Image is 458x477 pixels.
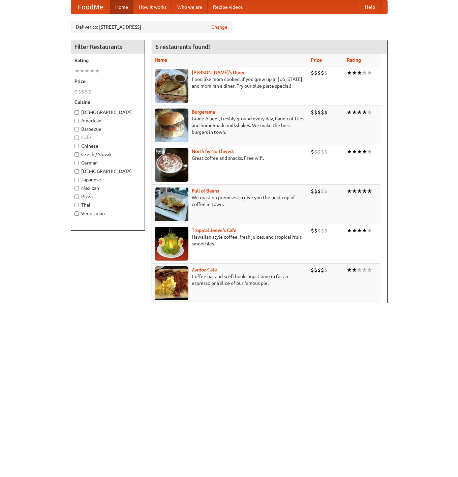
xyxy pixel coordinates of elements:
[321,227,324,234] li: $
[360,0,380,14] a: Help
[347,57,361,63] a: Rating
[74,159,141,166] label: German
[357,148,362,155] li: ★
[155,76,305,89] p: Food like mom cooked, if you grew up in [US_STATE] and mom ran a diner. Try our blue plate special!
[311,69,314,77] li: $
[74,186,79,190] input: Mexican
[71,40,145,54] h4: Filter Restaurants
[357,266,362,274] li: ★
[367,266,372,274] li: ★
[321,69,324,77] li: $
[155,43,210,50] ng-pluralize: 6 restaurants found!
[314,109,317,116] li: $
[155,194,305,208] p: We roast on premises to give you the best cup of coffee in town.
[367,148,372,155] li: ★
[74,109,141,116] label: [DEMOGRAPHIC_DATA]
[95,67,100,74] li: ★
[362,109,367,116] li: ★
[74,195,79,199] input: Pizza
[357,109,362,116] li: ★
[314,266,317,274] li: $
[74,202,141,208] label: Thai
[347,227,352,234] li: ★
[74,126,141,132] label: Barbecue
[362,148,367,155] li: ★
[352,187,357,195] li: ★
[311,57,322,63] a: Price
[155,109,188,142] img: burgerama.jpg
[74,176,141,183] label: Japanese
[367,227,372,234] li: ★
[324,266,328,274] li: $
[85,88,88,95] li: $
[74,178,79,182] input: Japanese
[192,149,234,154] a: North by Northwest
[317,69,321,77] li: $
[208,0,248,14] a: Recipe videos
[74,99,141,106] h5: Cuisine
[155,234,305,247] p: Hawaiian style coffee, fresh juices, and tropical fruit smoothies.
[74,203,79,207] input: Thai
[74,117,141,124] label: American
[357,187,362,195] li: ★
[357,227,362,234] li: ★
[352,227,357,234] li: ★
[324,109,328,116] li: $
[321,266,324,274] li: $
[347,109,352,116] li: ★
[80,67,85,74] li: ★
[90,67,95,74] li: ★
[352,109,357,116] li: ★
[155,273,305,287] p: Coffee bar and sci-fi bookshop. Come in for an espresso or a slice of our famous pie.
[347,266,352,274] li: ★
[74,119,79,123] input: American
[74,57,141,64] h5: Rating
[155,187,188,221] img: beans.jpg
[211,24,227,30] a: Change
[192,188,219,193] a: Full of Beans
[155,155,305,161] p: Great coffee and snacks. Free wifi.
[155,57,167,63] a: Name
[155,69,188,103] img: sallys.jpg
[85,67,90,74] li: ★
[74,152,79,157] input: Czech / Slovak
[311,227,314,234] li: $
[352,148,357,155] li: ★
[133,0,172,14] a: How it works
[321,109,324,116] li: $
[311,266,314,274] li: $
[347,187,352,195] li: ★
[311,148,314,155] li: $
[74,134,141,141] label: Cafe
[347,148,352,155] li: ★
[81,88,85,95] li: $
[74,169,79,174] input: [DEMOGRAPHIC_DATA]
[367,187,372,195] li: ★
[314,69,317,77] li: $
[367,69,372,77] li: ★
[362,187,367,195] li: ★
[74,193,141,200] label: Pizza
[367,109,372,116] li: ★
[317,148,321,155] li: $
[155,115,305,136] p: Grade A beef, freshly ground every day, hand-cut fries, and home-made milkshakes. We make the bes...
[321,187,324,195] li: $
[74,78,141,85] h5: Price
[192,267,217,272] b: Zardoz Cafe
[321,148,324,155] li: $
[324,187,328,195] li: $
[324,227,328,234] li: $
[74,185,141,191] label: Mexican
[74,127,79,131] input: Barbecue
[155,148,188,182] img: north.jpg
[317,187,321,195] li: $
[155,266,188,300] img: zardoz.jpg
[74,168,141,175] label: [DEMOGRAPHIC_DATA]
[74,110,79,115] input: [DEMOGRAPHIC_DATA]
[88,88,91,95] li: $
[317,266,321,274] li: $
[78,88,81,95] li: $
[352,266,357,274] li: ★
